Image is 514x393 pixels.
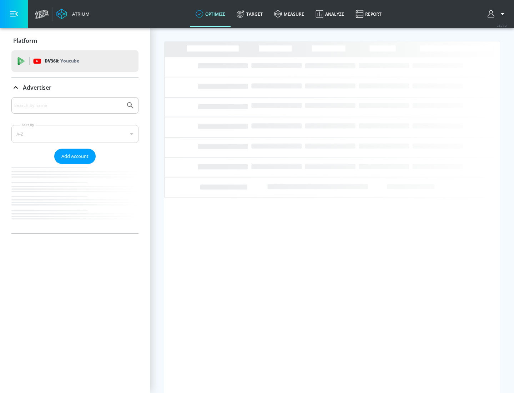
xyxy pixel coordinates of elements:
[60,57,79,65] p: Youtube
[56,9,90,19] a: Atrium
[54,149,96,164] button: Add Account
[350,1,387,27] a: Report
[11,50,138,72] div: DV360: Youtube
[69,11,90,17] div: Atrium
[268,1,310,27] a: measure
[11,97,138,233] div: Advertiser
[11,164,138,233] nav: list of Advertiser
[23,84,51,91] p: Advertiser
[13,37,37,45] p: Platform
[45,57,79,65] p: DV360:
[11,78,138,98] div: Advertiser
[231,1,268,27] a: Target
[497,24,507,28] span: v 4.25.2
[61,152,89,160] span: Add Account
[11,31,138,51] div: Platform
[20,123,36,127] label: Sort By
[310,1,350,27] a: Analyze
[14,101,122,110] input: Search by name
[11,125,138,143] div: A-Z
[190,1,231,27] a: optimize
